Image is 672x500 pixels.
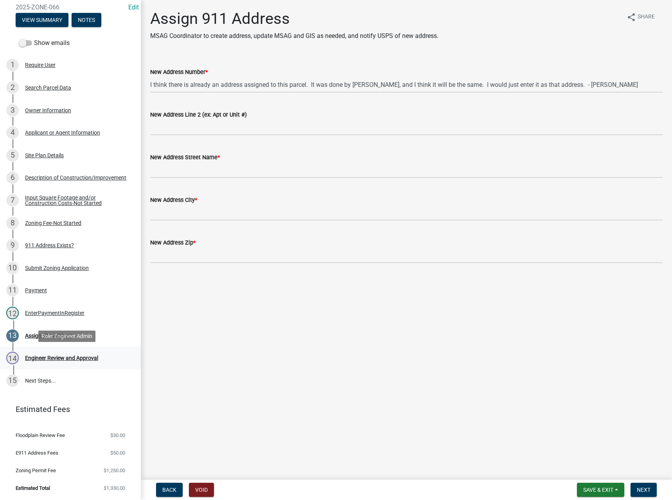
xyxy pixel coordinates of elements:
span: Next [637,487,650,493]
div: 8 [6,217,19,229]
div: 1 [6,59,19,71]
span: Zoning Permit Fee [16,468,56,473]
div: 6 [6,171,19,184]
span: Floodplain Review Fee [16,433,65,438]
div: 15 [6,374,19,387]
div: 5 [6,149,19,162]
span: $50.00 [110,450,125,455]
button: Next [631,483,657,497]
a: Edit [128,4,139,11]
label: New Address Street Name [150,155,220,160]
div: Role: Engineer Admin [38,331,95,342]
label: New Address Number [150,70,208,75]
div: Input Square Footage and/or Construction Costs-Not Started [25,195,128,206]
div: Description of Construction/Improvement [25,175,126,180]
div: Payment [25,288,47,293]
div: Zoning Fee-Not Started [25,220,81,226]
label: New Address City [150,198,197,203]
div: Submit Zoning Application [25,265,89,271]
span: E911 Address Fees [16,450,58,455]
button: Void [189,483,214,497]
div: 9 [6,239,19,252]
button: Save & Exit [577,483,624,497]
a: Estimated Fees [6,401,128,417]
span: 2025-ZONE-066 [16,4,125,11]
div: 4 [6,126,19,139]
span: $1,250.00 [104,468,125,473]
label: New Address Line 2 (ex: Apt or Unit #) [150,112,247,118]
h1: Assign 911 Address [150,9,438,28]
i: share [627,13,636,22]
span: Estimated Total [16,486,50,491]
span: $30.00 [110,433,125,438]
p: MSAG Coordinator to create address, update MSAG and GIS as needed, and notify USPS of new address. [150,31,438,41]
span: Save & Exit [583,487,613,493]
button: Notes [72,13,101,27]
button: View Summary [16,13,68,27]
div: 13 [6,329,19,342]
div: Applicant or Agent Information [25,130,100,135]
wm-modal-confirm: Edit Application Number [128,4,139,11]
div: 10 [6,262,19,274]
label: Show emails [19,38,70,48]
wm-modal-confirm: Summary [16,17,68,23]
div: 11 [6,284,19,297]
span: Share [638,13,655,22]
div: 7 [6,194,19,207]
div: Search Parcel Data [25,85,71,90]
div: EnterPaymentInRegister [25,310,84,316]
label: New Address Zip [150,240,196,246]
wm-modal-confirm: Notes [72,17,101,23]
span: $1,330.00 [104,486,125,491]
div: 12 [6,307,19,319]
div: Owner Information [25,108,71,113]
div: 3 [6,104,19,117]
div: Assign 911 Address [25,333,73,338]
div: 14 [6,352,19,364]
button: Back [156,483,183,497]
div: 2 [6,81,19,94]
div: Site Plan Details [25,153,64,158]
span: Back [162,487,176,493]
div: Engineer Review and Approval [25,355,98,361]
div: 911 Address Exists? [25,243,74,248]
div: Require User [25,62,56,68]
button: shareShare [620,9,661,25]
